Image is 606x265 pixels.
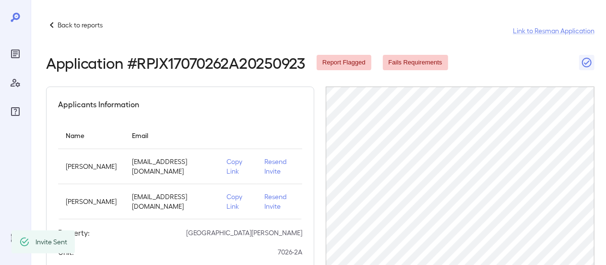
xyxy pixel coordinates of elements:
[513,26,594,36] a: Link to Resman Application
[8,46,23,62] div: Reports
[278,247,302,257] p: 7026-2A
[58,122,302,219] table: simple table
[36,233,67,251] div: Invite Sent
[58,227,90,239] h5: Property:
[8,104,23,119] div: FAQ
[186,228,302,238] p: [GEOGRAPHIC_DATA][PERSON_NAME]
[227,157,250,176] p: Copy Link
[264,157,295,176] p: Resend Invite
[132,157,212,176] p: [EMAIL_ADDRESS][DOMAIN_NAME]
[58,20,103,30] p: Back to reports
[579,55,594,70] button: Close Report
[66,197,117,206] p: [PERSON_NAME]
[8,75,23,90] div: Manage Users
[227,192,250,211] p: Copy Link
[58,122,124,149] th: Name
[8,230,23,246] div: Log Out
[383,58,448,67] span: Fails Requirements
[58,99,139,110] h5: Applicants Information
[264,192,295,211] p: Resend Invite
[132,192,212,211] p: [EMAIL_ADDRESS][DOMAIN_NAME]
[124,122,219,149] th: Email
[66,162,117,171] p: [PERSON_NAME]
[46,54,305,71] h2: Application # RPJX17070262A20250923
[317,58,371,67] span: Report Flagged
